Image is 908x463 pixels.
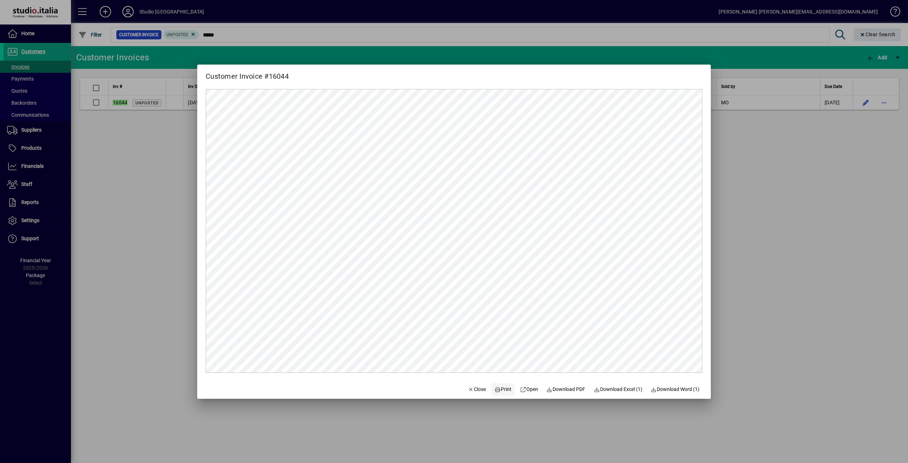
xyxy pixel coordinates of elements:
[494,386,511,393] span: Print
[594,386,642,393] span: Download Excel (1)
[197,65,297,82] h2: Customer Invoice #16044
[651,386,700,393] span: Download Word (1)
[468,386,486,393] span: Close
[544,383,588,396] a: Download PDF
[520,386,538,393] span: Open
[492,383,514,396] button: Print
[591,383,645,396] button: Download Excel (1)
[648,383,703,396] button: Download Word (1)
[517,383,541,396] a: Open
[547,386,586,393] span: Download PDF
[465,383,489,396] button: Close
